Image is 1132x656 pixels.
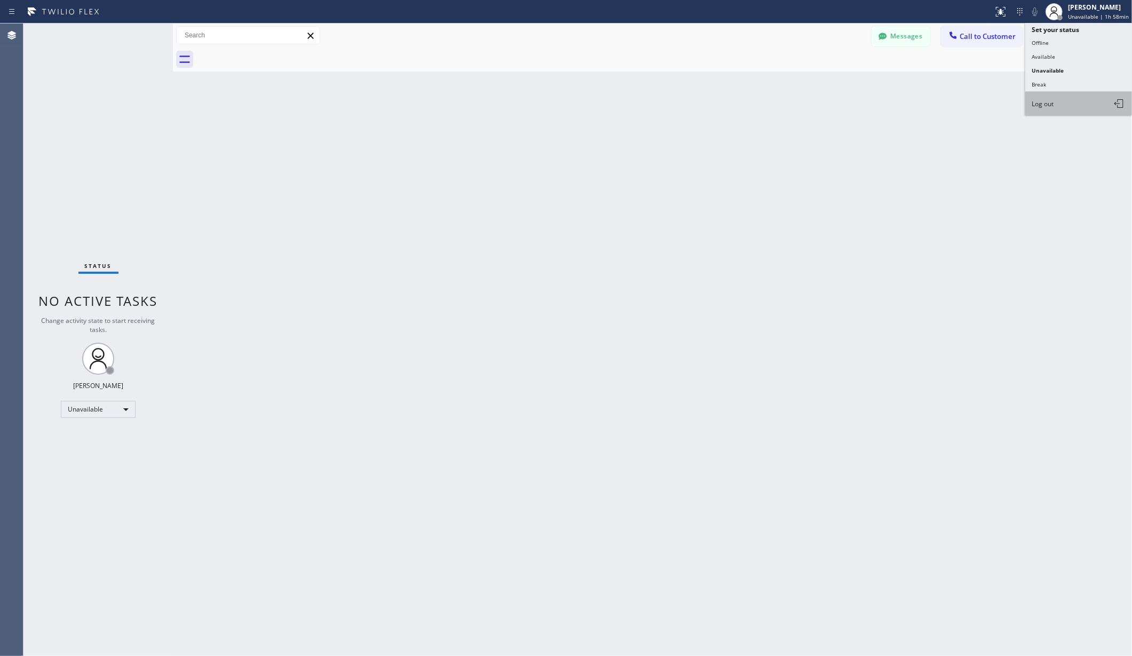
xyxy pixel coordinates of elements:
[1068,3,1129,12] div: [PERSON_NAME]
[1068,13,1129,20] span: Unavailable | 1h 58min
[85,262,112,270] span: Status
[872,26,930,46] button: Messages
[1027,4,1042,19] button: Mute
[39,292,158,310] span: No active tasks
[177,27,320,44] input: Search
[960,31,1016,41] span: Call to Customer
[73,381,123,390] div: [PERSON_NAME]
[42,316,155,334] span: Change activity state to start receiving tasks.
[61,401,136,418] div: Unavailable
[941,26,1023,46] button: Call to Customer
